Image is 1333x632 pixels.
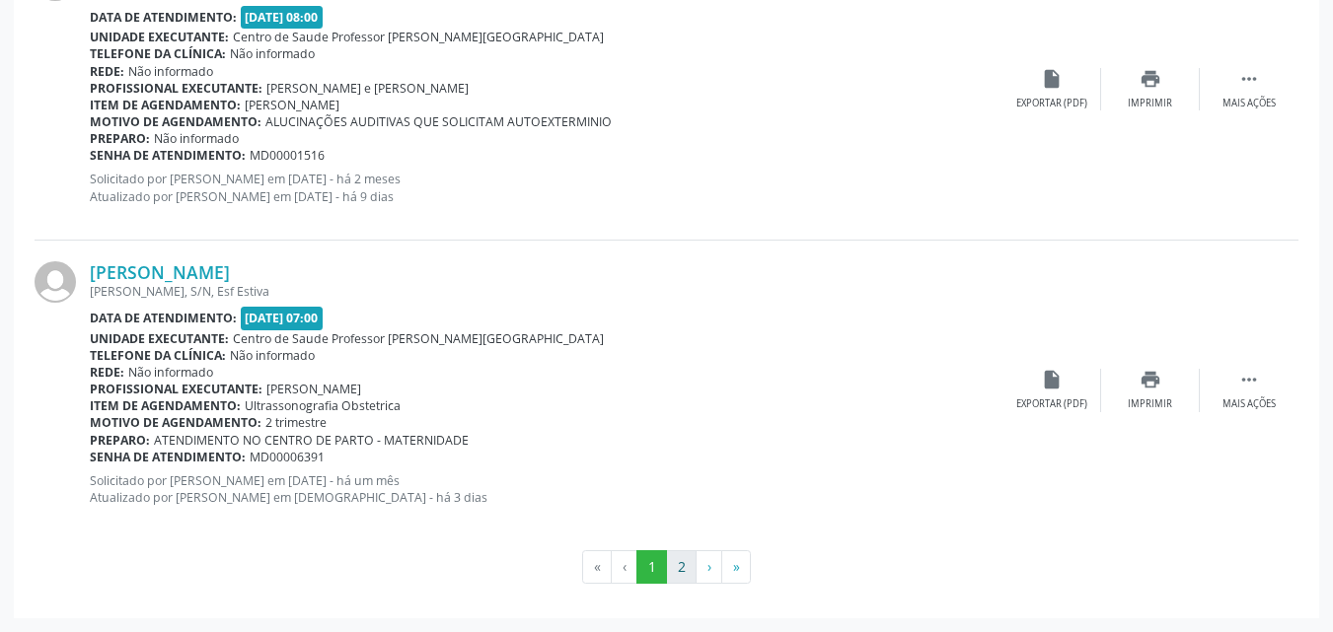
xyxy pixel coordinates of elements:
[128,63,213,80] span: Não informado
[90,45,226,62] b: Telefone da clínica:
[250,449,325,465] span: MD00006391
[265,113,612,130] span: ALUCINAÇÕES AUDITIVAS QUE SOLICITAM AUTOEXTERMINIO
[90,449,246,465] b: Senha de atendimento:
[154,432,469,449] span: ATENDIMENTO NO CENTRO DE PARTO - MATERNIDADE
[265,414,327,431] span: 2 trimestre
[1222,397,1276,411] div: Mais ações
[696,550,722,584] button: Go to next page
[1140,68,1161,90] i: print
[230,347,315,364] span: Não informado
[90,414,261,431] b: Motivo de agendamento:
[1222,97,1276,110] div: Mais ações
[250,147,325,164] span: MD00001516
[35,261,76,303] img: img
[1016,97,1087,110] div: Exportar (PDF)
[90,113,261,130] b: Motivo de agendamento:
[1041,68,1063,90] i: insert_drive_file
[1128,97,1172,110] div: Imprimir
[245,397,401,414] span: Ultrassonografia Obstetrica
[241,307,324,329] span: [DATE] 07:00
[721,550,751,584] button: Go to last page
[1016,397,1087,411] div: Exportar (PDF)
[636,550,667,584] button: Go to page 1
[90,330,229,347] b: Unidade executante:
[1140,369,1161,390] i: print
[90,97,241,113] b: Item de agendamento:
[90,310,237,326] b: Data de atendimento:
[266,80,469,97] span: [PERSON_NAME] e [PERSON_NAME]
[245,97,339,113] span: [PERSON_NAME]
[1041,369,1063,390] i: insert_drive_file
[90,472,1002,506] p: Solicitado por [PERSON_NAME] em [DATE] - há um mês Atualizado por [PERSON_NAME] em [DEMOGRAPHIC_D...
[90,130,150,147] b: Preparo:
[666,550,697,584] button: Go to page 2
[90,171,1002,204] p: Solicitado por [PERSON_NAME] em [DATE] - há 2 meses Atualizado por [PERSON_NAME] em [DATE] - há 9...
[90,80,262,97] b: Profissional executante:
[90,261,230,283] a: [PERSON_NAME]
[233,330,604,347] span: Centro de Saude Professor [PERSON_NAME][GEOGRAPHIC_DATA]
[90,381,262,397] b: Profissional executante:
[35,550,1298,584] ul: Pagination
[90,432,150,449] b: Preparo:
[90,283,1002,300] div: [PERSON_NAME], S/N, Esf Estiva
[90,9,237,26] b: Data de atendimento:
[230,45,315,62] span: Não informado
[1238,369,1260,390] i: 
[1238,68,1260,90] i: 
[90,63,124,80] b: Rede:
[90,364,124,381] b: Rede:
[1128,397,1172,411] div: Imprimir
[266,381,361,397] span: [PERSON_NAME]
[90,347,226,364] b: Telefone da clínica:
[90,147,246,164] b: Senha de atendimento:
[233,29,604,45] span: Centro de Saude Professor [PERSON_NAME][GEOGRAPHIC_DATA]
[128,364,213,381] span: Não informado
[241,6,324,29] span: [DATE] 08:00
[90,29,229,45] b: Unidade executante:
[154,130,239,147] span: Não informado
[90,397,241,414] b: Item de agendamento:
